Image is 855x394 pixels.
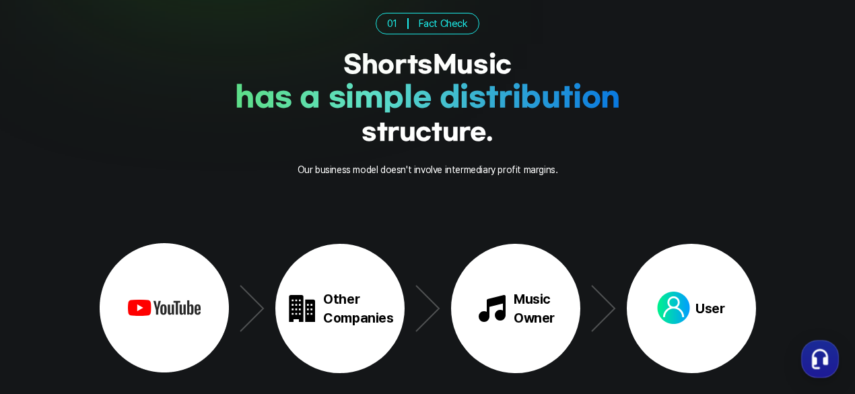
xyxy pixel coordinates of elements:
[174,282,259,316] a: Settings
[376,13,479,35] div: 01 Fact Check
[298,161,558,178] p: Our business model doesn't involve intermediary profit margins.
[235,80,620,112] h3: has a simple distribution
[362,118,493,145] h3: structure .
[343,51,512,77] h3: ShortsMusic
[4,282,89,316] a: Home
[514,290,555,327] span: Music Owner
[89,282,174,316] a: Messages
[100,243,229,373] img: fact
[112,303,151,314] span: Messages
[199,302,232,313] span: Settings
[34,302,58,313] span: Home
[695,299,724,318] span: User
[323,290,393,327] span: Other Companies
[657,292,690,325] img: fact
